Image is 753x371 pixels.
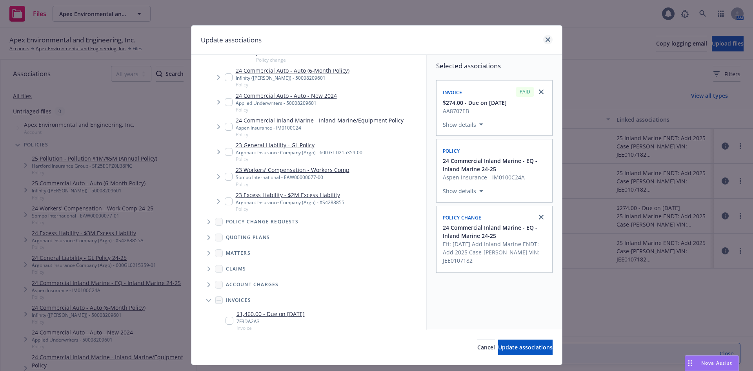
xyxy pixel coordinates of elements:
[256,57,423,63] span: Policy change
[236,181,349,188] span: Policy
[685,356,695,371] div: Drag to move
[537,87,546,97] a: close
[443,99,507,107] button: $274.00 - Due on [DATE]
[226,235,270,240] span: Quoting plans
[236,166,349,174] a: 23 Workers' Compensation - Workers Comp
[236,66,349,75] a: 24 Commercial Auto - Auto (6-Month Policy)
[443,107,507,115] span: AA8707EB
[443,148,460,154] span: Policy
[236,174,349,181] div: Sompo International - EAW00000077-00
[236,141,362,149] a: 23 General Liability - GL Policy
[236,75,349,81] div: Infinity ([PERSON_NAME]) - 50008209601
[236,191,344,199] a: 23 Excess Liability - $2M Excess Liability
[236,106,337,113] span: Policy
[226,267,246,271] span: Claims
[236,131,404,138] span: Policy
[236,91,337,100] a: 24 Commercial Auto - Auto - New 2024
[226,219,298,224] span: Policy change requests
[440,120,486,129] button: Show details
[685,355,739,371] button: Nova Assist
[543,35,553,44] a: close
[498,344,553,351] span: Update associations
[236,156,362,163] span: Policy
[236,310,305,318] a: $1,460.00 - Due on [DATE]
[477,340,495,355] button: Cancel
[236,206,344,212] span: Policy
[226,298,251,303] span: Invoices
[498,340,553,355] button: Update associations
[443,240,547,265] span: Eff: [DATE] Add Inland Marine ENDT: Add 2025 Case-[PERSON_NAME] VIN: JEE0107182
[236,325,305,331] span: Invoice
[701,360,732,366] span: Nova Assist
[236,318,305,325] div: 7F3DA2A3
[201,35,262,45] h1: Update associations
[226,282,279,287] span: Account charges
[236,81,349,88] span: Policy
[226,251,251,256] span: Matters
[443,157,547,173] button: 24 Commercial Inland Marine - EQ - Inland Marine 24-25
[236,124,404,131] div: Aspen Insurance - IM0100C24
[443,214,482,221] span: Policy change
[537,212,546,222] a: close
[443,89,462,96] span: Invoice
[236,199,344,206] div: Argonaut Insurance Company (Argo) - XS4288855
[236,100,337,106] div: Applied Underwriters - 50008209601
[443,173,547,181] span: Aspen Insurance - IM0100C24A
[440,186,486,196] button: Show details
[236,149,362,156] div: Argonaut Insurance Company (Argo) - 600 GL 0215359-00
[477,344,495,351] span: Cancel
[443,223,547,240] button: 24 Commercial Inland Marine - EQ - Inland Marine 24-25
[236,116,404,124] a: 24 Commercial Inland Marine - Inland Marine/Equipment Policy
[516,87,534,97] div: PAID
[436,61,553,71] span: Selected associations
